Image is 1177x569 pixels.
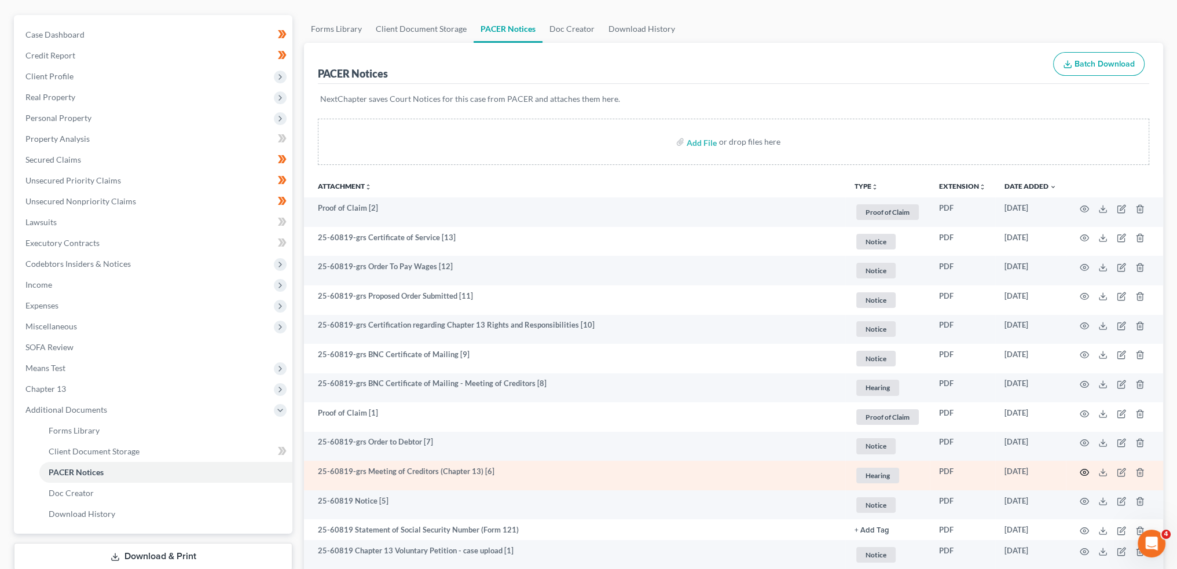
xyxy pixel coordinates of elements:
span: Executory Contracts [25,238,100,248]
span: Additional Documents [25,405,107,414]
a: Notice [855,291,921,310]
td: [DATE] [995,285,1066,315]
span: Client Document Storage [49,446,140,456]
td: 25-60819 Notice [5] [304,490,845,520]
span: Expenses [25,300,58,310]
td: [DATE] [995,490,1066,520]
span: PACER Notices [49,467,104,477]
span: Doc Creator [49,488,94,498]
td: 25-60819-grs Proposed Order Submitted [11] [304,285,845,315]
a: Notice [855,495,921,515]
td: [DATE] [995,461,1066,490]
span: Batch Download [1075,59,1135,69]
a: Hearing [855,378,921,397]
a: Unsecured Nonpriority Claims [16,191,292,212]
td: 25-60819-grs Certification regarding Chapter 13 Rights and Responsibilities [10] [304,315,845,344]
td: PDF [930,490,995,520]
i: unfold_more [365,183,372,190]
td: Proof of Claim [1] [304,402,845,432]
span: Forms Library [49,425,100,435]
a: PACER Notices [474,15,542,43]
a: Forms Library [39,420,292,441]
td: [DATE] [995,432,1066,461]
span: Chapter 13 [25,384,66,394]
td: PDF [930,197,995,227]
td: 25-60819-grs Order To Pay Wages [12] [304,256,845,285]
td: PDF [930,461,995,490]
span: Client Profile [25,71,74,81]
span: Personal Property [25,113,91,123]
p: NextChapter saves Court Notices for this case from PACER and attaches them here. [320,93,1147,105]
td: 25-60819 Statement of Social Security Number (Form 121) [304,519,845,540]
span: Means Test [25,363,65,373]
a: Property Analysis [16,129,292,149]
i: unfold_more [979,183,986,190]
a: Client Document Storage [369,15,474,43]
span: Unsecured Priority Claims [25,175,121,185]
td: [DATE] [995,373,1066,403]
a: Case Dashboard [16,24,292,45]
td: [DATE] [995,519,1066,540]
button: TYPEunfold_more [855,183,878,190]
a: SOFA Review [16,337,292,358]
span: Unsecured Nonpriority Claims [25,196,136,206]
span: Notice [856,263,896,278]
span: Download History [49,509,115,519]
a: Client Document Storage [39,441,292,462]
span: Property Analysis [25,134,90,144]
i: expand_more [1050,183,1057,190]
a: Download History [602,15,682,43]
a: Credit Report [16,45,292,66]
iframe: Intercom live chat [1138,530,1165,557]
span: Notice [856,234,896,249]
td: [DATE] [995,402,1066,432]
td: PDF [930,315,995,344]
a: Notice [855,436,921,456]
span: Real Property [25,92,75,102]
a: Lawsuits [16,212,292,233]
span: Notice [856,321,896,337]
span: SOFA Review [25,342,74,352]
span: Case Dashboard [25,30,85,39]
td: PDF [930,402,995,432]
td: PDF [930,285,995,315]
td: PDF [930,432,995,461]
a: Executory Contracts [16,233,292,254]
td: PDF [930,227,995,256]
a: Download History [39,504,292,524]
span: Notice [856,497,896,513]
a: Notice [855,261,921,280]
td: 25-60819-grs Order to Debtor [7] [304,432,845,461]
td: PDF [930,344,995,373]
a: Secured Claims [16,149,292,170]
a: Proof of Claim [855,203,921,222]
a: Hearing [855,466,921,485]
a: Date Added expand_more [1004,182,1057,190]
span: Codebtors Insiders & Notices [25,259,131,269]
span: Notice [856,438,896,454]
a: Attachmentunfold_more [318,182,372,190]
span: 4 [1161,530,1171,539]
td: 25-60819-grs BNC Certificate of Mailing [9] [304,344,845,373]
td: [DATE] [995,227,1066,256]
td: [DATE] [995,197,1066,227]
a: Doc Creator [39,483,292,504]
span: Lawsuits [25,217,57,227]
td: [DATE] [995,315,1066,344]
td: [DATE] [995,256,1066,285]
a: PACER Notices [39,462,292,483]
span: Secured Claims [25,155,81,164]
span: Proof of Claim [856,409,919,425]
span: Proof of Claim [856,204,919,220]
a: + Add Tag [855,524,921,535]
a: Doc Creator [542,15,602,43]
span: Notice [856,547,896,563]
div: or drop files here [719,136,780,148]
a: Notice [855,320,921,339]
td: PDF [930,519,995,540]
span: Income [25,280,52,289]
td: 25-60819-grs Meeting of Creditors (Chapter 13) [6] [304,461,845,490]
span: Notice [856,351,896,366]
a: Extensionunfold_more [939,182,986,190]
a: Unsecured Priority Claims [16,170,292,191]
